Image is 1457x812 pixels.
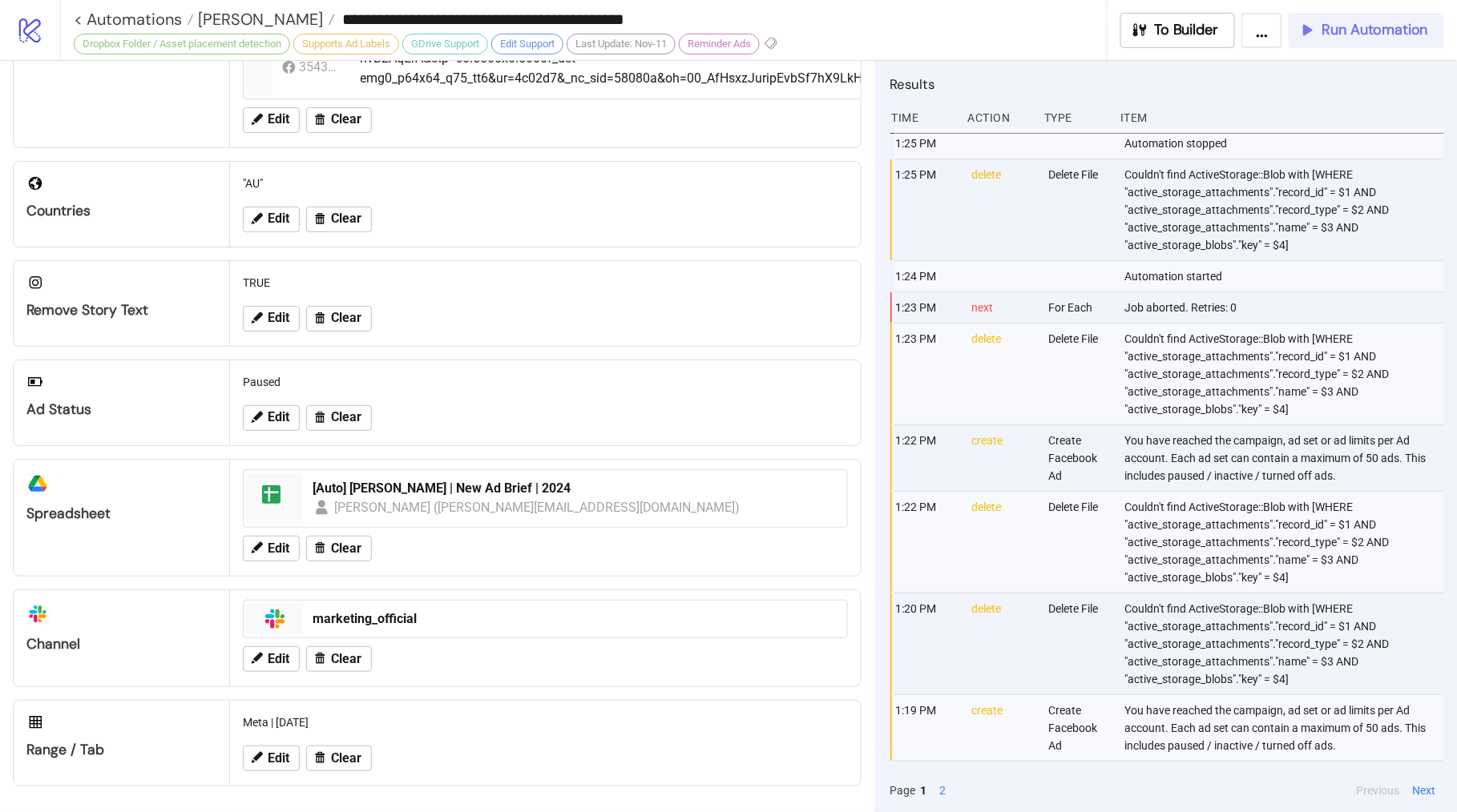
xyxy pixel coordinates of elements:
div: 1:23 PM [894,292,959,323]
a: < Automations [74,11,194,27]
div: Automation started [1123,762,1448,792]
button: Edit [243,107,300,133]
span: Edit [268,311,289,325]
div: 1:25 PM [894,128,959,159]
h2: Results [890,74,1444,94]
span: Edit [268,652,289,666]
div: 1:20 PM [894,593,959,694]
div: 1:19 PM [894,695,959,761]
div: Reminder Ads [679,34,760,54]
button: Clear [306,646,372,672]
div: Job aborted. Retries: 0 [1123,292,1448,323]
div: You have reached the campaign, ad set or ad limits per Ad account. Each ad set can contain a maxi... [1123,695,1448,761]
div: delete [971,159,1035,260]
div: Item [1119,103,1444,133]
button: Edit [243,646,300,672]
div: Create Facebook Ad [1047,695,1112,761]
button: Clear [306,107,372,133]
div: For Each [1047,292,1112,323]
div: Time [890,103,955,133]
span: Clear [331,541,361,556]
div: 1:18 PM [894,762,959,792]
div: create [971,695,1035,761]
span: Clear [331,652,361,666]
span: Edit [268,211,289,226]
div: Couldn't find ActiveStorage::Blob with [WHERE "active_storage_attachments"."record_id" = $1 AND "... [1123,593,1448,694]
span: Clear [331,410,361,424]
div: Automation started [1123,261,1448,291]
div: delete [971,593,1035,694]
div: Edit Support [491,34,563,54]
div: Range / Tab [26,741,216,759]
div: Couldn't find ActiveStorage::Blob with [WHERE "active_storage_attachments"."record_id" = $1 AND "... [1123,324,1448,424]
span: Clear [331,211,361,226]
div: [PERSON_NAME] ([PERSON_NAME][EMAIL_ADDRESS][DOMAIN_NAME]) [334,497,741,517]
div: 1:24 PM [894,261,959,291]
span: Edit [268,112,289,127]
div: create [971,425,1035,491]
span: Clear [331,751,361,766]
span: Edit [268,410,289,424]
div: Meta | [DATE] [236,707,854,738]
div: 1:22 PM [894,492,959,593]
div: Automation stopped [1123,128,1448,159]
div: Delete File [1047,593,1112,694]
span: Clear [331,311,361,325]
button: Previous [1352,782,1405,799]
button: Clear [306,306,372,332]
div: Spreadsheet [26,504,216,523]
div: next [971,292,1035,323]
button: Run Automation [1289,13,1444,48]
div: TRUE [236,267,854,298]
div: 354383895726599 [299,57,341,77]
div: You have reached the campaign, ad set or ad limits per Ad account. Each ad set can contain a maxi... [1123,425,1448,491]
span: To Builder [1155,21,1219,39]
button: ... [1241,13,1282,48]
div: Last Update: Nov-11 [567,34,676,54]
button: Clear [306,405,372,431]
button: 1 [916,782,932,799]
div: 1:23 PM [894,324,959,424]
div: Remove Story Text [26,301,216,320]
div: Delete File [1047,159,1112,260]
div: delete [971,324,1035,424]
div: Paused [236,367,854,397]
div: 1:25 PM [894,159,959,260]
div: Couldn't find ActiveStorage::Blob with [WHERE "active_storage_attachments"."record_id" = $1 AND "... [1123,159,1448,260]
div: 1:22 PM [894,425,959,491]
span: Edit [268,751,289,766]
div: Countries [26,202,216,220]
button: Next [1408,782,1441,799]
span: Page [890,782,916,799]
div: delete [971,492,1035,593]
div: Supports Ad Labels [293,34,399,54]
button: Edit [243,207,300,232]
span: Clear [331,112,361,127]
div: Channel [26,635,216,653]
div: marketing_official [313,610,837,628]
div: Delete File [1047,324,1112,424]
div: Type [1043,103,1108,133]
button: 2 [935,782,951,799]
span: Run Automation [1322,21,1428,39]
button: To Builder [1120,13,1236,48]
div: Ad Status [26,400,216,419]
button: Clear [306,207,372,232]
div: "AU" [236,168,854,199]
button: Edit [243,405,300,431]
div: [Auto] [PERSON_NAME] | New Ad Brief | 2024 [313,480,837,497]
div: Create Facebook Ad [1047,425,1112,491]
div: Couldn't find ActiveStorage::Blob with [WHERE "active_storage_attachments"."record_id" = $1 AND "... [1123,492,1448,593]
button: Edit [243,536,300,561]
a: [PERSON_NAME] [194,11,335,27]
span: [PERSON_NAME] [194,9,323,30]
div: Delete File [1047,492,1112,593]
div: Action [967,103,1031,133]
button: Edit [243,746,300,771]
button: Clear [306,536,372,561]
button: Clear [306,746,372,771]
div: Dropbox Folder / Asset placement detection [74,34,290,54]
span: Edit [268,541,289,556]
button: Edit [243,306,300,332]
div: GDrive Support [402,34,488,54]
